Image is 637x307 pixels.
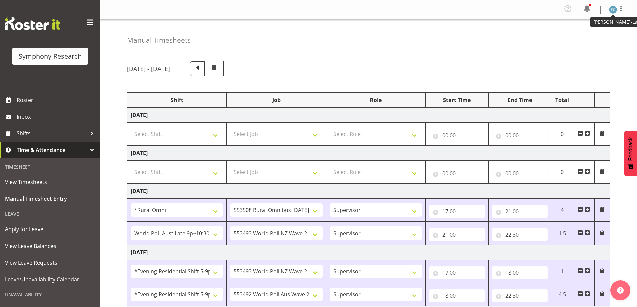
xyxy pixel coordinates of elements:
span: View Timesheets [5,177,95,187]
span: View Leave Requests [5,258,95,268]
td: 1.5 [551,222,573,245]
a: Leave/Unavailability Calendar [2,271,99,288]
input: Click to select... [492,266,548,279]
input: Click to select... [492,289,548,302]
span: Shifts [17,128,87,138]
td: [DATE] [127,146,610,161]
span: Time & Attendance [17,145,87,155]
input: Click to select... [429,289,485,302]
h5: [DATE] - [DATE] [127,65,170,72]
span: Leave/Unavailability Calendar [5,274,95,284]
div: Timesheet [2,160,99,174]
div: Total [555,96,570,104]
div: End Time [492,96,548,104]
div: Job [230,96,322,104]
input: Click to select... [492,129,548,142]
span: Roster [17,95,97,105]
div: Start Time [429,96,485,104]
td: 4 [551,199,573,222]
td: [DATE] [127,184,610,199]
span: Feedback [628,137,634,161]
input: Click to select... [429,167,485,180]
td: 0 [551,123,573,146]
td: 4.5 [551,283,573,306]
a: View Leave Balances [2,238,99,254]
img: fisi-cook-lagatule1979.jpg [609,6,617,14]
div: Leave [2,207,99,221]
h4: Manual Timesheets [127,36,191,44]
div: Symphony Research [19,51,82,61]
img: Rosterit website logo [5,17,60,30]
td: 0 [551,161,573,184]
input: Click to select... [492,228,548,241]
span: View Leave Balances [5,241,95,251]
input: Click to select... [429,266,485,279]
input: Click to select... [429,205,485,218]
td: [DATE] [127,245,610,260]
div: Role [330,96,422,104]
div: Unavailability [2,288,99,301]
span: Inbox [17,112,97,122]
span: Apply for Leave [5,224,95,234]
td: [DATE] [127,108,610,123]
img: help-xxl-2.png [617,287,624,294]
input: Click to select... [492,167,548,180]
a: View Timesheets [2,174,99,190]
a: Manual Timesheet Entry [2,190,99,207]
div: Shift [131,96,223,104]
span: Manual Timesheet Entry [5,194,95,204]
button: Feedback - Show survey [624,131,637,176]
td: 1 [551,260,573,283]
input: Click to select... [429,228,485,241]
input: Click to select... [429,129,485,142]
a: View Leave Requests [2,254,99,271]
a: Apply for Leave [2,221,99,238]
input: Click to select... [492,205,548,218]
